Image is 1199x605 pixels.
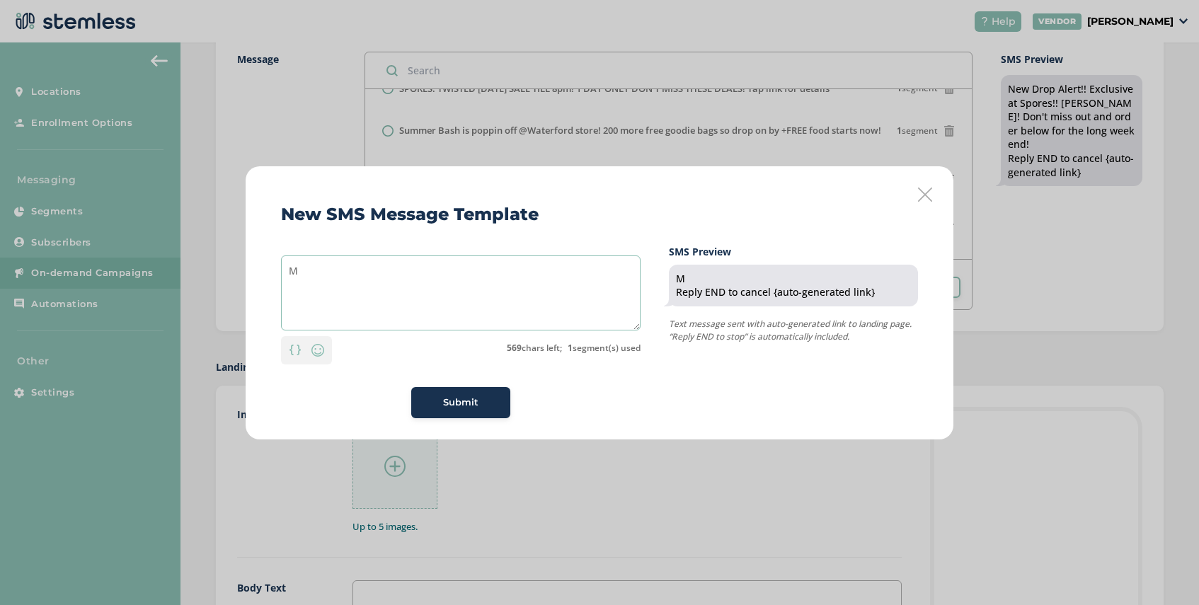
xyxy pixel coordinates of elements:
div: M Reply END to cancel {auto-generated link} [676,272,911,299]
img: icon-smiley-d6edb5a7.svg [309,342,326,359]
iframe: Chat Widget [1128,537,1199,605]
span: Submit [443,396,478,410]
p: Text message sent with auto-generated link to landing page. “Reply END to stop” is automatically ... [669,318,918,343]
h2: New SMS Message Template [281,202,539,227]
label: SMS Preview [669,244,918,259]
label: segment(s) used [568,342,641,355]
img: icon-brackets-fa390dc5.svg [289,345,301,355]
label: chars left; [507,342,562,355]
button: Submit [411,387,510,418]
strong: 1 [568,342,573,354]
strong: 569 [507,342,522,354]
